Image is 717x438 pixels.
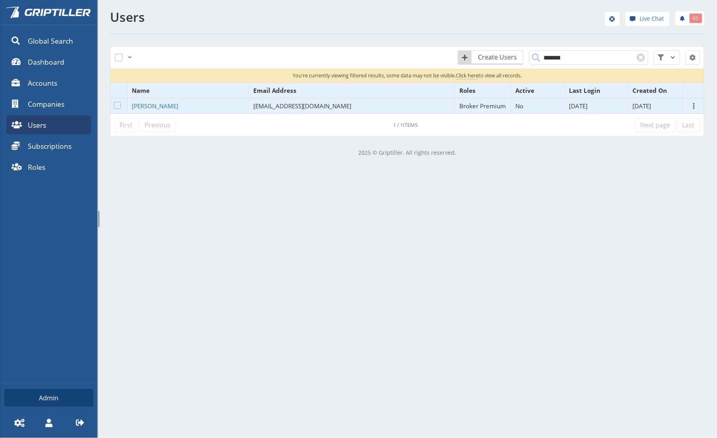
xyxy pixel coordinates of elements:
[28,57,64,67] span: Dashboard
[28,162,45,172] span: Roles
[632,102,651,110] span: [DATE]
[6,136,91,156] a: Subscriptions
[115,50,126,61] label: Select All
[249,83,455,98] th: Email Address
[565,83,628,98] th: Last Login
[403,121,418,129] span: items
[569,102,588,110] span: [DATE]
[693,15,699,22] span: 65
[114,118,700,132] nav: pagination
[127,83,249,98] th: Name
[669,10,704,26] div: notifications
[677,118,700,132] a: Last
[511,83,565,98] th: Active
[460,102,506,110] span: Broker Premium
[110,148,704,157] p: 2025 © Griptiller. All rights reserved.
[628,83,684,98] th: Created On
[110,10,403,24] h1: Users
[139,118,176,132] a: Previous
[4,389,93,407] a: Admin
[640,14,664,23] span: Live Chat
[132,102,179,110] span: [PERSON_NAME]
[626,12,669,28] div: help
[458,50,524,65] a: Create Users
[6,52,91,71] a: Dashboard
[110,69,704,83] p: You're currently viewing filtered results, some data may not be visible. to view all records.
[605,12,620,28] div: help
[6,94,91,113] a: Companies
[393,121,418,129] div: Click to refresh datatable
[635,118,676,132] a: Next page
[114,118,138,132] a: First
[515,102,523,110] span: No
[28,78,57,88] span: Accounts
[675,12,704,25] a: 65
[626,12,669,26] a: Live Chat
[132,102,181,110] a: [PERSON_NAME]
[28,99,64,109] span: Companies
[6,73,91,92] a: Accounts
[6,158,91,177] a: Roles
[6,115,91,134] a: Users
[28,141,71,151] span: Subscriptions
[6,31,91,50] a: Global Search
[473,52,523,62] span: Create Users
[455,83,511,98] th: Roles
[456,72,478,79] span: Click here
[253,102,352,110] span: [EMAIL_ADDRESS][DOMAIN_NAME]
[28,36,73,46] span: Global Search
[28,120,46,130] span: Users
